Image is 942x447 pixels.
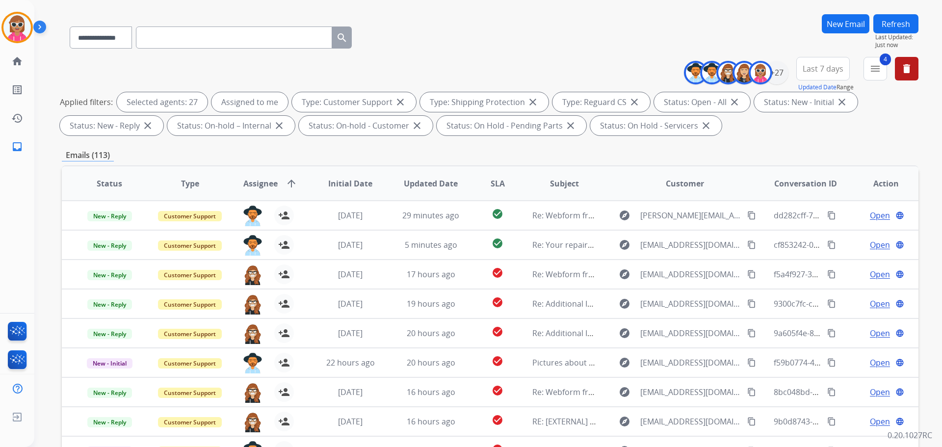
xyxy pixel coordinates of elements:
span: 16 hours ago [407,416,455,427]
img: agent-avatar [243,294,262,315]
mat-icon: language [895,270,904,279]
span: cf853242-0609-4e57-b118-eb84b6b95e78 [774,239,924,250]
mat-icon: content_copy [827,240,836,249]
span: Conversation ID [774,178,837,189]
div: Type: Reguard CS [552,92,650,112]
mat-icon: content_copy [827,388,836,396]
span: 29 minutes ago [402,210,459,221]
mat-icon: close [729,96,740,108]
span: Updated Date [404,178,458,189]
mat-icon: arrow_upward [286,178,297,189]
span: [DATE] [338,239,363,250]
th: Action [838,166,918,201]
span: dd282cff-78a6-4d4e-a245-31d8b17c29fc [774,210,920,221]
mat-icon: check_circle [492,208,503,220]
div: Assigned to me [211,92,288,112]
span: Open [870,327,890,339]
span: Customer Support [158,299,222,310]
mat-icon: inbox [11,141,23,153]
span: Customer Support [158,270,222,280]
span: Customer Support [158,417,222,427]
mat-icon: check_circle [492,355,503,367]
span: Re: Additional Information [532,328,629,339]
span: 4 [880,53,891,65]
mat-icon: language [895,329,904,338]
mat-icon: content_copy [827,299,836,308]
p: Emails (113) [62,149,114,161]
mat-icon: explore [619,210,630,221]
span: f59b0774-42af-4d11-882c-cf5511cbb18d [774,357,920,368]
img: agent-avatar [243,235,262,256]
span: New - Initial [87,358,132,368]
span: 9b0d8743-e6ff-413f-8d51-8e02d92d1b86 [774,416,922,427]
img: avatar [3,14,31,41]
mat-icon: check_circle [492,385,503,396]
mat-icon: person_add [278,298,290,310]
mat-icon: explore [619,327,630,339]
mat-icon: close [565,120,576,131]
span: Open [870,239,890,251]
mat-icon: close [628,96,640,108]
mat-icon: list_alt [11,84,23,96]
mat-icon: check_circle [492,414,503,426]
mat-icon: explore [619,357,630,368]
span: Open [870,298,890,310]
span: New - Reply [87,270,132,280]
span: [EMAIL_ADDRESS][DOMAIN_NAME] [640,416,741,427]
span: Customer Support [158,329,222,339]
mat-icon: search [336,32,348,44]
span: f5a4f927-3175-47ae-a72d-2ebd78bca727 [774,269,922,280]
mat-icon: explore [619,268,630,280]
span: [EMAIL_ADDRESS][DOMAIN_NAME] [640,298,741,310]
mat-icon: check_circle [492,267,503,279]
span: Re: Additional Information Needed: Manufacturer's tag or invoice [532,298,773,309]
mat-icon: history [11,112,23,124]
mat-icon: content_copy [747,388,756,396]
div: Status: Open - All [654,92,750,112]
span: [EMAIL_ADDRESS][DOMAIN_NAME] [640,327,741,339]
span: Customer Support [158,388,222,398]
span: Status [97,178,122,189]
span: [EMAIL_ADDRESS][DOMAIN_NAME] [640,239,741,251]
span: [PERSON_NAME][EMAIL_ADDRESS][PERSON_NAME][DOMAIN_NAME] [640,210,741,221]
div: Status: On-hold - Customer [299,116,433,135]
mat-icon: person_add [278,210,290,221]
span: Re: Your repaired product is ready for pickup [532,239,699,250]
span: Re: Webform from [EMAIL_ADDRESS][DOMAIN_NAME] on [DATE] [532,269,768,280]
span: Customer Support [158,211,222,221]
img: agent-avatar [243,412,262,432]
span: 19 hours ago [407,298,455,309]
mat-icon: language [895,211,904,220]
mat-icon: explore [619,298,630,310]
span: RE: [EXTERNAL] FW: Claim Damage Pictures [532,416,691,427]
mat-icon: content_copy [747,211,756,220]
button: Updated Date [798,83,837,91]
span: [DATE] [338,387,363,397]
mat-icon: home [11,55,23,67]
mat-icon: language [895,417,904,426]
span: Customer Support [158,240,222,251]
span: New - Reply [87,299,132,310]
span: SLA [491,178,505,189]
span: 8bc048bd-414b-4075-a3f8-3bef1112675f [774,387,921,397]
span: Customer Support [158,358,222,368]
span: Open [870,357,890,368]
span: Just now [875,41,918,49]
mat-icon: language [895,388,904,396]
mat-icon: explore [619,386,630,398]
mat-icon: language [895,299,904,308]
button: 4 [863,57,887,80]
mat-icon: content_copy [827,329,836,338]
mat-icon: explore [619,416,630,427]
mat-icon: person_add [278,239,290,251]
mat-icon: content_copy [747,417,756,426]
span: Assignee [243,178,278,189]
mat-icon: content_copy [827,417,836,426]
mat-icon: content_copy [747,299,756,308]
span: 9300c7fc-c447-459a-8c17-9a1ff21e3b96 [774,298,918,309]
span: [DATE] [338,298,363,309]
div: Status: New - Reply [60,116,163,135]
mat-icon: close [273,120,285,131]
mat-icon: close [411,120,423,131]
span: 9a605f4e-8f7a-4b96-8fd8-4b73d8914879 [774,328,921,339]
